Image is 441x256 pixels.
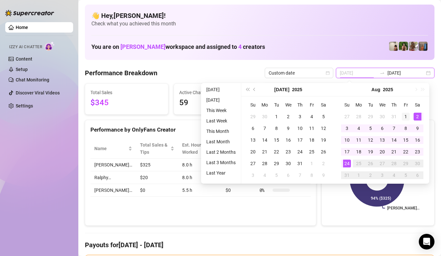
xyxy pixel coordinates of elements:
td: 2025-08-03 [341,122,353,134]
td: 2025-08-03 [247,169,259,181]
td: 2025-07-15 [271,134,282,146]
img: logo-BBDzfeDw.svg [5,10,54,16]
div: Open Intercom Messenger [419,234,434,249]
td: 2025-08-16 [412,134,423,146]
th: Tu [271,99,282,111]
td: 2025-08-29 [400,158,412,169]
span: calendar [326,71,330,75]
div: 29 [249,113,257,121]
td: 2025-08-15 [400,134,412,146]
td: 2025-07-01 [271,111,282,122]
td: $0 [136,184,178,197]
td: 2025-07-09 [282,122,294,134]
td: 2025-08-09 [412,122,423,134]
div: 27 [378,160,386,167]
div: 2 [367,171,374,179]
div: 29 [273,160,280,167]
div: Performance by OnlyFans Creator [90,125,311,134]
li: Last 3 Months [204,159,238,166]
td: 2025-07-25 [306,146,318,158]
div: 22 [402,148,410,156]
h4: Payouts for [DATE] - [DATE] [85,240,434,249]
td: 2025-08-01 [306,158,318,169]
td: 2025-07-04 [306,111,318,122]
td: 2025-08-24 [341,158,353,169]
div: 2 [284,113,292,121]
div: 4 [261,171,269,179]
td: 2025-07-08 [271,122,282,134]
div: 8 [402,124,410,132]
td: 2025-08-08 [306,169,318,181]
td: 2025-07-19 [318,134,329,146]
li: Last Year [204,169,238,177]
span: to [380,70,385,76]
span: swap-right [380,70,385,76]
div: 3 [343,124,351,132]
td: 2025-08-12 [365,134,376,146]
div: 16 [414,136,421,144]
td: 2025-08-05 [365,122,376,134]
div: 3 [249,171,257,179]
text: [PERSON_NAME]… [387,206,420,211]
div: 30 [378,113,386,121]
td: 2025-07-17 [294,134,306,146]
td: 5.5 h [178,184,222,197]
div: 1 [402,113,410,121]
div: 9 [284,124,292,132]
div: 14 [261,136,269,144]
td: 2025-07-30 [282,158,294,169]
div: 3 [296,113,304,121]
li: This Month [204,127,238,135]
div: 21 [261,148,269,156]
th: Sa [318,99,329,111]
div: 16 [284,136,292,144]
td: 2025-07-16 [282,134,294,146]
td: 2025-07-26 [318,146,329,158]
div: 6 [284,171,292,179]
div: Est. Hours Worked [182,141,213,156]
td: 2025-08-08 [400,122,412,134]
div: 1 [308,160,316,167]
div: 12 [367,136,374,144]
td: 2025-08-04 [353,122,365,134]
span: Total Sales & Tips [140,141,169,156]
a: Content [16,56,32,62]
div: 31 [343,171,351,179]
input: End date [387,69,425,77]
span: Total Sales [90,89,163,96]
div: 30 [284,160,292,167]
div: 22 [273,148,280,156]
span: $345 [90,97,163,109]
td: 2025-08-07 [294,169,306,181]
td: 2025-08-31 [341,169,353,181]
div: 24 [296,148,304,156]
div: 19 [320,136,327,144]
div: 12 [320,124,327,132]
div: 11 [308,124,316,132]
li: This Week [204,107,238,114]
div: 7 [261,124,269,132]
td: 2025-09-03 [376,169,388,181]
div: 5 [273,171,280,179]
td: 2025-07-28 [259,158,271,169]
td: 2025-07-28 [353,111,365,122]
h4: 👋 Hey, [PERSON_NAME] ! [91,11,428,20]
th: Mo [353,99,365,111]
input: Start date [340,69,377,77]
span: Izzy AI Chatter [9,44,42,50]
td: 2025-08-25 [353,158,365,169]
td: 2025-07-06 [247,122,259,134]
span: Check what you achieved this month [91,20,428,27]
div: 15 [273,136,280,144]
td: 2025-08-02 [412,111,423,122]
td: $20 [136,171,178,184]
div: 6 [249,124,257,132]
div: 10 [343,136,351,144]
div: 8 [273,124,280,132]
h1: You are on workspace and assigned to creators [91,43,265,50]
td: 2025-07-29 [365,111,376,122]
div: 25 [308,148,316,156]
a: Setup [16,67,28,72]
span: Active Chats [179,89,252,96]
div: 17 [296,136,304,144]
